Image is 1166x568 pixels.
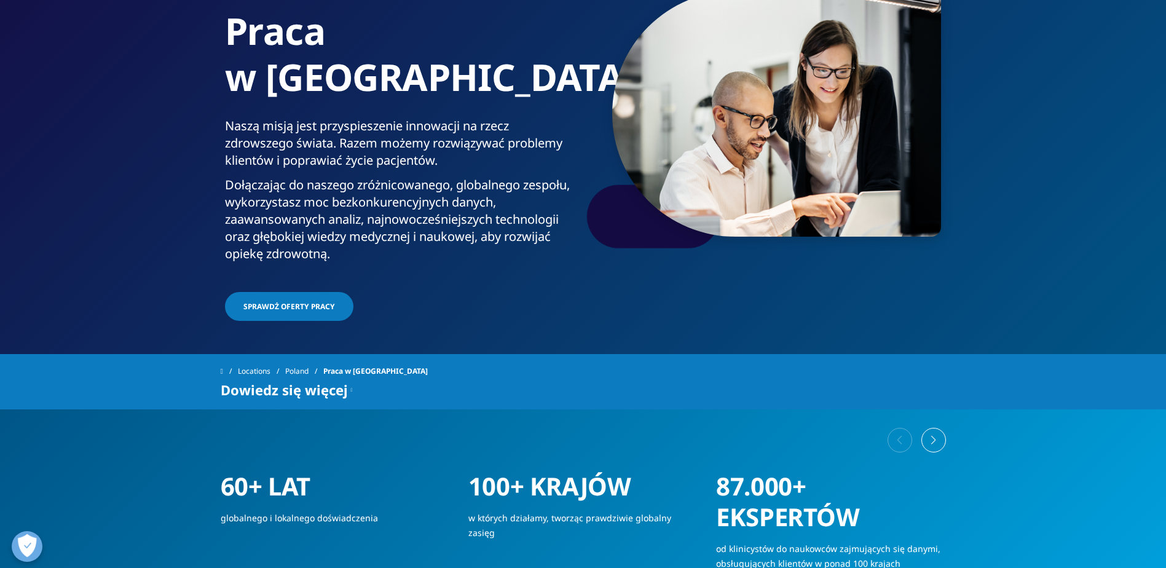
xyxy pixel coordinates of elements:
span: Dowiedz się więcej [221,382,348,397]
h1: 60+ lat [221,471,450,511]
span: Praca w [GEOGRAPHIC_DATA] [323,360,428,382]
div: 1 / 6 [221,471,450,535]
button: Otwórz Preferencje [12,531,42,562]
h1: Praca w [GEOGRAPHIC_DATA] [225,8,578,117]
div: 2 / 6 [468,471,698,550]
p: w których działamy, tworząc prawdziwie globalny zasięg [468,511,698,550]
div: Next slide [921,428,946,452]
p: globalnego i lokalnego doświadczenia [221,511,450,535]
a: SPRAWDŻ OFERTY PRACY [225,292,353,321]
h1: 87.000+ ekspertów [716,471,945,542]
span: SPRAWDŻ OFERTY PRACY [243,301,335,312]
a: Poland [285,360,323,382]
a: Locations [238,360,285,382]
h1: 100+ krajów [468,471,698,511]
p: Naszą misją jest przyspieszenie innowacji na rzecz zdrowszego świata. Razem możemy rozwiązywać pr... [225,117,578,176]
p: Dołączając do naszego zróżnicowanego, globalnego zespołu, wykorzystasz moc bezkonkurencyjnych dan... [225,176,578,270]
